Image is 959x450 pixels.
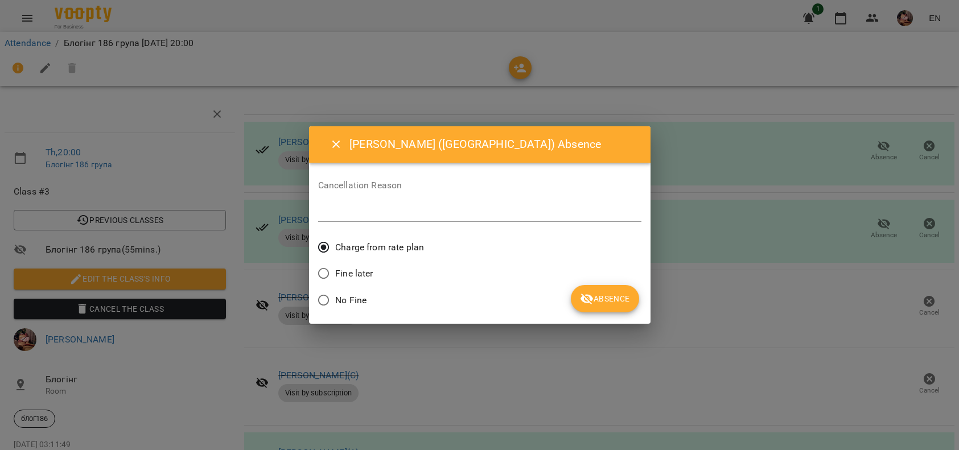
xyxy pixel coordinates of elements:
button: Close [323,131,350,158]
span: No Fine [335,294,367,307]
span: Charge from rate plan [335,241,424,254]
label: Cancellation Reason [318,181,641,190]
button: Absence [571,285,639,312]
span: Fine later [335,267,373,280]
span: Absence [580,292,629,305]
h6: [PERSON_NAME] ([GEOGRAPHIC_DATA]) Absence [349,135,636,153]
